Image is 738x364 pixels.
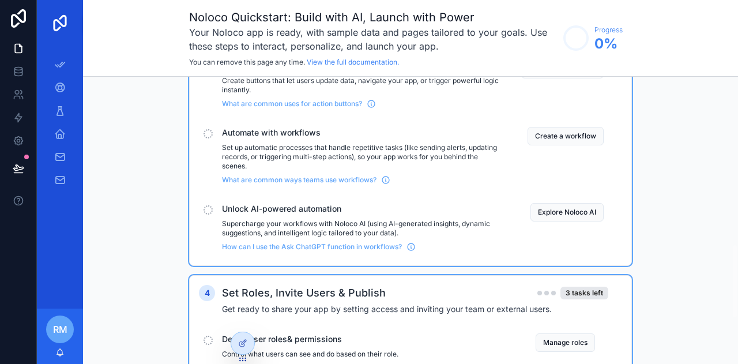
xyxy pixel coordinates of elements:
span: Progress [594,25,623,35]
span: You can remove this page any time. [189,58,305,66]
button: Create a workflow [528,127,604,145]
span: What are common ways teams use workflows? [222,175,376,185]
a: View the full documentation. [307,58,399,66]
button: Explore Noloco AI [530,203,604,222]
div: scrollable content [37,46,83,205]
a: What are common ways teams use workflows? [222,175,390,185]
span: Unlock AI-powered automation [222,203,502,215]
h2: Set Roles, Invite Users & Publish [222,285,386,301]
span: How can I use the Ask ChatGPT function in workflows? [222,242,402,252]
h4: Get ready to share your app by setting access and inviting your team or external users. [222,303,608,315]
span: RM [53,322,67,336]
span: Automate with workflows [222,127,502,138]
p: Create buttons that let users update data, navigate your app, or trigger powerful logic instantly. [222,76,502,95]
p: Supercharge your workflows with Noloco AI (using AI-generated insights, dynamic suggestions, and ... [222,219,502,238]
span: Define user roles& permissions [222,333,494,345]
a: What are common uses for action buttons? [222,99,376,108]
button: Manage roles [536,333,595,352]
div: 4 [199,285,215,301]
h3: Your Noloco app is ready, with sample data and pages tailored to your goals. Use these steps to i... [189,25,558,53]
span: 0 % [594,35,623,53]
p: Set up automatic processes that handle repetitive tasks (like sending alerts, updating records, o... [222,143,502,171]
h1: Noloco Quickstart: Build with AI, Launch with Power [189,9,558,25]
div: 3 tasks left [560,287,608,299]
div: scrollable content [83,77,738,364]
img: App logo [51,14,69,32]
a: How can I use the Ask ChatGPT function in workflows? [222,242,416,252]
span: What are common uses for action buttons? [222,99,362,108]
